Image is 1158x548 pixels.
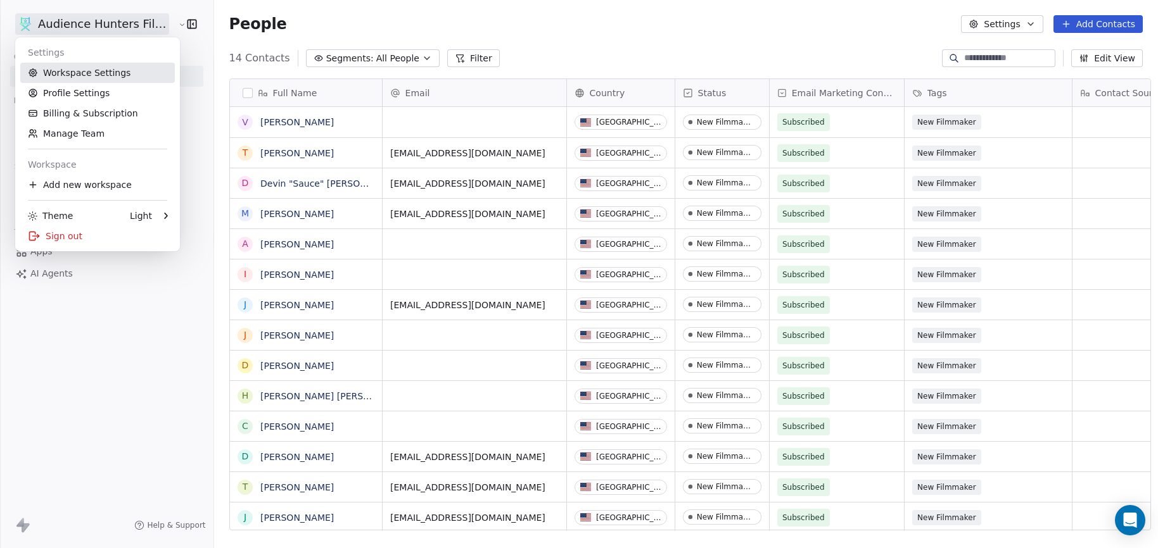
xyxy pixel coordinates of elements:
a: Workspace Settings [20,63,175,83]
div: Light [130,209,152,222]
div: Workspace [20,154,175,175]
div: Add new workspace [20,175,175,195]
div: Settings [20,42,175,63]
a: Profile Settings [20,83,175,103]
a: Manage Team [20,123,175,144]
a: Billing & Subscription [20,103,175,123]
div: Theme [28,209,73,222]
div: Sign out [20,226,175,246]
